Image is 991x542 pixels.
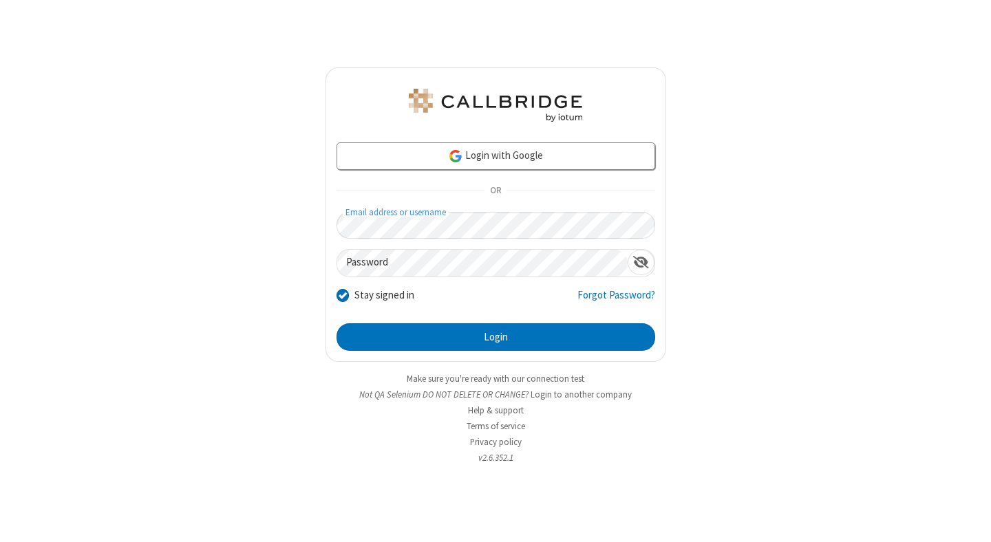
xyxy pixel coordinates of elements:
[468,404,524,416] a: Help & support
[448,149,463,164] img: google-icon.png
[326,451,666,464] li: v2.6.352.1
[406,89,585,122] img: QA Selenium DO NOT DELETE OR CHANGE
[337,212,655,239] input: Email address or username
[484,182,507,201] span: OR
[337,250,628,277] input: Password
[326,388,666,401] li: Not QA Selenium DO NOT DELETE OR CHANGE?
[337,323,655,351] button: Login
[407,373,584,384] a: Make sure you're ready with our connection test
[577,288,655,314] a: Forgot Password?
[470,436,522,448] a: Privacy policy
[957,506,981,532] iframe: Chat
[467,420,525,432] a: Terms of service
[354,288,414,303] label: Stay signed in
[628,250,654,275] div: Show password
[337,142,655,170] a: Login with Google
[531,388,632,401] button: Login to another company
